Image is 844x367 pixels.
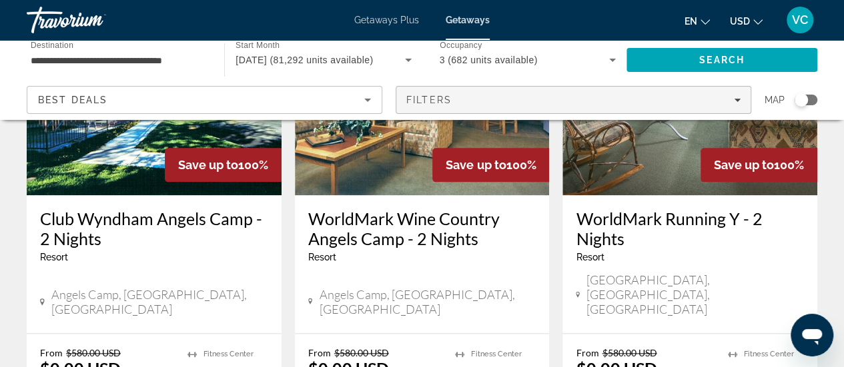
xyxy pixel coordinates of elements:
[792,13,808,27] span: VC
[791,314,833,356] iframe: Button to launch messaging window
[51,287,268,316] span: Angels Camp, [GEOGRAPHIC_DATA], [GEOGRAPHIC_DATA]
[576,208,804,248] a: WorldMark Running Y - 2 Nights
[576,252,604,262] span: Resort
[576,347,598,358] span: From
[685,11,710,31] button: Change language
[440,41,482,50] span: Occupancy
[765,91,785,109] span: Map
[203,350,254,358] span: Fitness Center
[783,6,817,34] button: User Menu
[471,350,521,358] span: Fitness Center
[308,252,336,262] span: Resort
[308,347,331,358] span: From
[40,347,63,358] span: From
[586,272,804,316] span: [GEOGRAPHIC_DATA], [GEOGRAPHIC_DATA], [GEOGRAPHIC_DATA]
[40,208,268,248] a: Club Wyndham Angels Camp - 2 Nights
[40,252,68,262] span: Resort
[27,3,160,37] a: Travorium
[744,350,794,358] span: Fitness Center
[66,347,121,358] span: $580.00 USD
[432,148,549,182] div: 100%
[446,158,506,172] span: Save up to
[38,92,371,108] mat-select: Sort by
[685,16,697,27] span: en
[602,347,657,358] span: $580.00 USD
[236,41,280,50] span: Start Month
[396,86,751,114] button: Filters
[236,55,373,65] span: [DATE] (81,292 units available)
[38,95,107,105] span: Best Deals
[31,53,207,69] input: Select destination
[31,41,73,49] span: Destination
[319,287,536,316] span: Angels Camp, [GEOGRAPHIC_DATA], [GEOGRAPHIC_DATA]
[626,48,817,72] button: Search
[165,148,282,182] div: 100%
[308,208,536,248] a: WorldMark Wine Country Angels Camp - 2 Nights
[406,95,452,105] span: Filters
[714,158,774,172] span: Save up to
[440,55,538,65] span: 3 (682 units available)
[730,11,763,31] button: Change currency
[334,347,389,358] span: $580.00 USD
[354,15,419,25] a: Getaways Plus
[446,15,490,25] a: Getaways
[701,148,817,182] div: 100%
[178,158,238,172] span: Save up to
[730,16,750,27] span: USD
[699,55,745,65] span: Search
